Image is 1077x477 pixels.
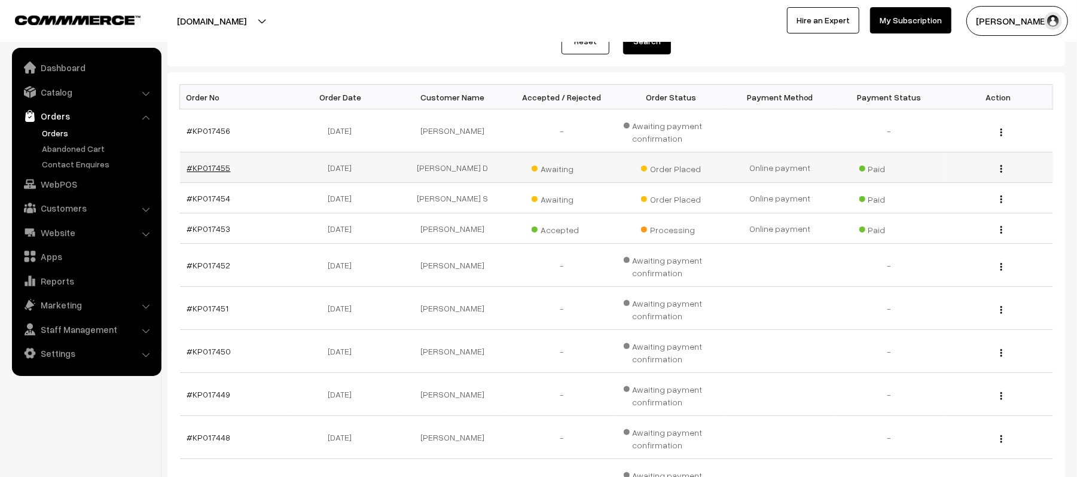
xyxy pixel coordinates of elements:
[835,287,944,330] td: -
[1000,306,1002,314] img: Menu
[398,85,508,109] th: Customer Name
[507,330,617,373] td: -
[835,373,944,416] td: -
[289,183,398,213] td: [DATE]
[641,160,701,175] span: Order Placed
[532,221,591,236] span: Accepted
[398,152,508,183] td: [PERSON_NAME] D
[624,380,719,408] span: Awaiting payment confirmation
[39,158,157,170] a: Contact Enquires
[15,343,157,364] a: Settings
[1000,226,1002,234] img: Menu
[624,337,719,365] span: Awaiting payment confirmation
[1000,165,1002,173] img: Menu
[532,160,591,175] span: Awaiting
[187,193,231,203] a: #KP017454
[507,287,617,330] td: -
[289,152,398,183] td: [DATE]
[187,126,231,136] a: #KP017456
[507,85,617,109] th: Accepted / Rejected
[289,416,398,459] td: [DATE]
[1000,349,1002,357] img: Menu
[624,423,719,451] span: Awaiting payment confirmation
[532,190,591,206] span: Awaiting
[398,287,508,330] td: [PERSON_NAME]
[835,330,944,373] td: -
[859,190,919,206] span: Paid
[507,373,617,416] td: -
[15,57,157,78] a: Dashboard
[617,85,726,109] th: Order Status
[1000,129,1002,136] img: Menu
[944,85,1053,109] th: Action
[135,6,288,36] button: [DOMAIN_NAME]
[187,224,231,234] a: #KP017453
[39,142,157,155] a: Abandoned Cart
[835,244,944,287] td: -
[725,85,835,109] th: Payment Method
[725,213,835,244] td: Online payment
[398,416,508,459] td: [PERSON_NAME]
[187,432,231,442] a: #KP017448
[787,7,859,33] a: Hire an Expert
[15,222,157,243] a: Website
[15,81,157,103] a: Catalog
[624,117,719,145] span: Awaiting payment confirmation
[507,244,617,287] td: -
[398,373,508,416] td: [PERSON_NAME]
[15,270,157,292] a: Reports
[1000,263,1002,271] img: Menu
[289,109,398,152] td: [DATE]
[289,244,398,287] td: [DATE]
[1000,435,1002,443] img: Menu
[15,246,157,267] a: Apps
[1000,195,1002,203] img: Menu
[39,127,157,139] a: Orders
[624,251,719,279] span: Awaiting payment confirmation
[398,213,508,244] td: [PERSON_NAME]
[289,330,398,373] td: [DATE]
[870,7,951,33] a: My Subscription
[859,160,919,175] span: Paid
[398,330,508,373] td: [PERSON_NAME]
[289,85,398,109] th: Order Date
[835,85,944,109] th: Payment Status
[15,16,141,25] img: COMMMERCE
[15,294,157,316] a: Marketing
[1000,392,1002,400] img: Menu
[624,294,719,322] span: Awaiting payment confirmation
[725,152,835,183] td: Online payment
[966,6,1068,36] button: [PERSON_NAME]
[15,105,157,127] a: Orders
[15,12,120,26] a: COMMMERCE
[725,183,835,213] td: Online payment
[1044,12,1062,30] img: user
[187,303,229,313] a: #KP017451
[835,109,944,152] td: -
[187,389,231,399] a: #KP017449
[187,346,231,356] a: #KP017450
[507,416,617,459] td: -
[398,109,508,152] td: [PERSON_NAME]
[398,183,508,213] td: [PERSON_NAME] S
[15,319,157,340] a: Staff Management
[859,221,919,236] span: Paid
[15,173,157,195] a: WebPOS
[187,163,231,173] a: #KP017455
[398,244,508,287] td: [PERSON_NAME]
[289,213,398,244] td: [DATE]
[641,190,701,206] span: Order Placed
[641,221,701,236] span: Processing
[507,109,617,152] td: -
[15,197,157,219] a: Customers
[187,260,231,270] a: #KP017452
[289,373,398,416] td: [DATE]
[835,416,944,459] td: -
[180,85,289,109] th: Order No
[289,287,398,330] td: [DATE]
